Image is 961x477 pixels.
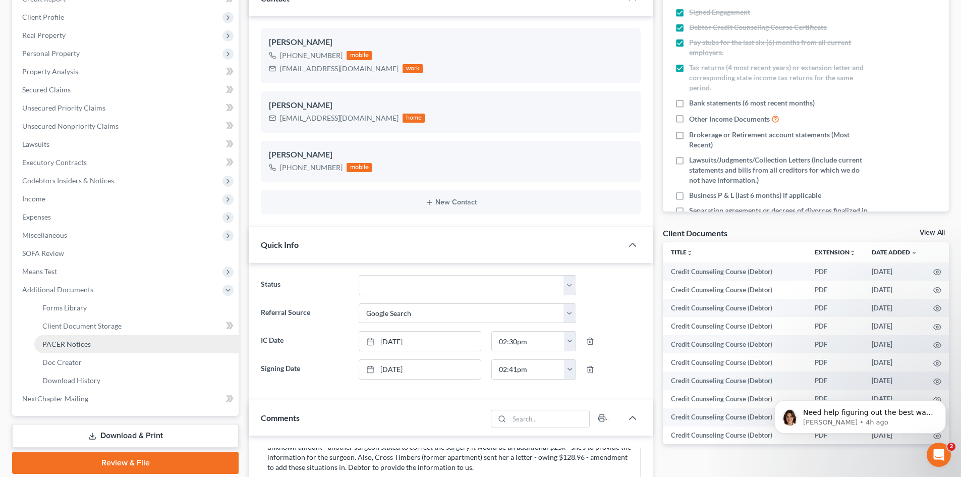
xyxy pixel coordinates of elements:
span: Pay stubs for the last six (6) months from all current employers. [689,37,869,58]
td: Credit Counseling Course (Debtor) [663,390,807,408]
span: Tax returns (4 most recent years) or extension letter and corresponding state income tax returns ... [689,63,869,93]
label: Signing Date [256,359,353,380]
span: PACER Notices [42,340,91,348]
td: Credit Counseling Course (Debtor) [663,299,807,317]
span: Client Profile [22,13,64,21]
label: Referral Source [256,303,353,324]
i: expand_more [911,250,917,256]
span: Unsecured Nonpriority Claims [22,122,119,130]
i: unfold_more [687,250,693,256]
a: [DATE] [359,332,481,351]
span: Lawsuits [22,140,49,148]
button: New Contact [269,198,633,206]
span: Forms Library [42,303,87,312]
span: Lawsuits/Judgments/Collection Letters (Include current statements and bills from all creditors fo... [689,155,869,185]
span: Other Income Documents [689,114,770,124]
span: Unsecured Priority Claims [22,103,105,112]
div: home [403,114,425,123]
td: PDF [807,353,864,372]
span: Real Property [22,31,66,39]
td: Credit Counseling Course (Debtor) [663,353,807,372]
span: Property Analysis [22,67,78,76]
span: Codebtors Insiders & Notices [22,176,114,185]
span: Doc Creator [42,358,82,366]
span: Client Document Storage [42,322,122,330]
a: Secured Claims [14,81,239,99]
span: Quick Info [261,240,299,249]
div: mobile [347,163,372,172]
div: [PERSON_NAME] [269,36,633,48]
a: Client Document Storage [34,317,239,335]
span: Executory Contracts [22,158,87,167]
div: work [403,64,423,73]
span: Business P & L (last 6 months) if applicable [689,190,821,200]
span: Additional Documents [22,285,93,294]
div: [PERSON_NAME] [269,99,633,112]
td: PDF [807,299,864,317]
div: [EMAIL_ADDRESS][DOMAIN_NAME] [280,113,399,123]
span: Download History [42,376,100,385]
a: SOFA Review [14,244,239,262]
td: Credit Counseling Course (Debtor) [663,262,807,281]
span: 2 [947,443,955,451]
span: NextChapter Mailing [22,394,88,403]
a: NextChapter Mailing [14,390,239,408]
span: Separation agreements or decrees of divorces finalized in the past 2 years [689,205,869,226]
span: Income [22,194,45,203]
td: Credit Counseling Course (Debtor) [663,335,807,353]
a: Date Added expand_more [872,248,917,256]
a: Download & Print [12,424,239,448]
a: Forms Library [34,299,239,317]
span: Debtor Credit Counseling Course Certificate [689,22,827,32]
div: Client Documents [663,228,727,238]
a: View All [920,229,945,236]
td: PDF [807,317,864,335]
a: Lawsuits [14,135,239,153]
div: [EMAIL_ADDRESS][DOMAIN_NAME] [280,64,399,74]
td: PDF [807,372,864,390]
span: Need help figuring out the best way to enter your client's income? Here's a quick article to show... [44,29,174,87]
a: Doc Creator [34,353,239,372]
a: Property Analysis [14,63,239,81]
div: spoke with client after prep call - she has a potential PI claim against a plastic surgeon for a ... [267,432,634,472]
td: PDF [807,335,864,353]
td: PDF [807,281,864,299]
p: Message from Emma, sent 4h ago [44,39,174,48]
input: -- : -- [492,332,564,351]
td: [DATE] [864,317,925,335]
span: Personal Property [22,49,80,58]
td: [DATE] [864,281,925,299]
td: Credit Counseling Course (Debtor) [663,317,807,335]
span: Signed Engagement [689,7,750,17]
td: [DATE] [864,262,925,281]
i: unfold_more [850,250,856,256]
a: Executory Contracts [14,153,239,172]
label: IC Date [256,331,353,351]
a: PACER Notices [34,335,239,353]
span: Secured Claims [22,85,71,94]
a: [DATE] [359,360,481,379]
td: PDF [807,262,864,281]
iframe: Intercom live chat [927,443,951,467]
div: mobile [347,51,372,60]
input: Search... [510,410,590,428]
td: Credit Counseling Course (Debtor) [663,408,807,427]
span: Miscellaneous [22,231,67,239]
span: Bank statements (6 most recent months) [689,98,815,108]
span: SOFA Review [22,249,64,257]
iframe: Intercom notifications message [759,379,961,450]
td: Credit Counseling Course (Debtor) [663,427,807,445]
a: Titleunfold_more [671,248,693,256]
td: [DATE] [864,335,925,353]
a: Review & File [12,452,239,474]
div: [PERSON_NAME] [269,149,633,161]
div: [PHONE_NUMBER] [280,163,343,173]
span: Brokerage or Retirement account statements (Most Recent) [689,130,869,150]
span: Comments [261,413,300,422]
td: [DATE] [864,299,925,317]
td: [DATE] [864,372,925,390]
a: Unsecured Nonpriority Claims [14,117,239,135]
td: [DATE] [864,353,925,372]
